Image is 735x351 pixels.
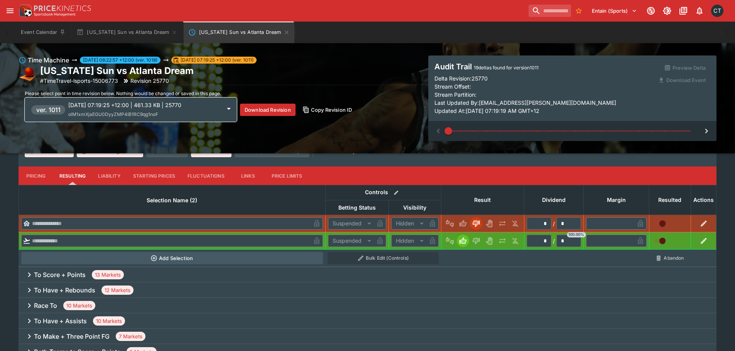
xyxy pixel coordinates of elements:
[651,252,688,264] button: Abandon
[444,217,456,230] button: Not Set
[649,185,691,215] th: Resulted
[693,4,706,18] button: Notifications
[644,4,658,18] button: Connected to PK
[496,217,509,230] button: Push
[328,252,439,264] button: Bulk Edit (Controls)
[483,217,495,230] button: Void
[68,101,221,109] p: [DATE] 07:19:25 +12:00 | 461.33 KB | 25770
[231,166,265,185] button: Links
[328,235,374,247] div: Suspended
[184,22,294,43] button: Connecticut Sun vs Atlanta Dream
[25,91,221,96] span: Please select point in time revision below. Nothing would be changed or saved in this page.
[457,217,469,230] button: Win
[53,166,92,185] button: Resulting
[181,166,231,185] button: Fluctuations
[676,4,690,18] button: Documentation
[34,317,87,325] h6: To Have + Assists
[496,235,509,247] button: Push
[660,4,674,18] button: Toggle light/dark mode
[711,5,723,17] div: Cameron Tarver
[21,252,323,264] button: Add Selection
[36,105,61,114] h6: ver. 1011
[40,77,118,85] p: Copy To Clipboard
[470,217,482,230] button: Lose
[573,5,585,17] button: No Bookmarks
[138,196,206,205] span: Selection Name (2)
[457,235,469,247] button: Win
[34,271,86,279] h6: To Score + Points
[93,317,125,325] span: 10 Markets
[80,57,161,64] span: [DATE] 08:22:57 +12:00 (ver. 1018)
[92,271,124,279] span: 13 Markets
[17,3,32,18] img: PriceKinetics Logo
[34,13,76,16] img: Sportsbook Management
[19,166,53,185] button: Pricing
[68,111,158,117] span: olM1xmXjaEGU0DyyZMP4IB1RC9qg1noF
[34,302,57,310] h6: Race To
[19,65,37,84] img: basketball.png
[553,220,555,228] div: /
[391,188,401,198] button: Bulk edit
[3,4,17,18] button: open drawer
[34,333,110,341] h6: To Make + Three Point FG
[28,55,69,65] h6: Time Machine
[583,185,649,215] th: Margin
[116,333,145,341] span: 7 Markets
[553,237,555,245] div: /
[240,104,296,116] button: Download Revision
[34,5,91,11] img: PriceKinetics
[483,235,495,247] button: Void
[299,104,357,116] button: Copy Revision ID
[177,57,257,64] span: [DATE] 07:19:25 +12:00 (ver. 1011)
[709,2,726,19] button: Cameron Tarver
[101,287,133,294] span: 12 Markets
[434,74,488,82] p: Delta Revision: 25770
[92,166,127,185] button: Liability
[391,235,426,247] div: Hidden
[325,185,441,200] th: Controls
[434,82,654,115] p: Stream Offset: Stream Partition: Last Updated By: [EMAIL_ADDRESS][PERSON_NAME][DOMAIN_NAME] Updat...
[470,235,482,247] button: Lose
[395,203,435,212] span: Visibility
[16,22,70,43] button: Event Calendar
[34,286,95,294] h6: To Have + Rebounds
[330,203,384,212] span: Betting Status
[587,5,642,17] button: Select Tenant
[529,5,571,17] input: search
[40,65,194,77] h2: Copy To Clipboard
[434,62,654,72] h4: Audit Trail
[391,217,426,230] div: Hidden
[441,185,524,215] th: Result
[567,232,586,238] span: 100.00%
[328,217,374,230] div: Suspended
[509,217,522,230] button: Eliminated In Play
[127,166,181,185] button: Starting Prices
[524,185,583,215] th: Dividend
[63,302,95,310] span: 10 Markets
[691,185,716,215] th: Actions
[72,22,182,43] button: [US_STATE] Sun vs Atlanta Dream
[444,235,456,247] button: Not Set
[130,77,169,85] p: Revision 25770
[265,166,309,185] button: Price Limits
[474,65,539,71] span: 19 deltas found for version 1011
[509,235,522,247] button: Eliminated In Play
